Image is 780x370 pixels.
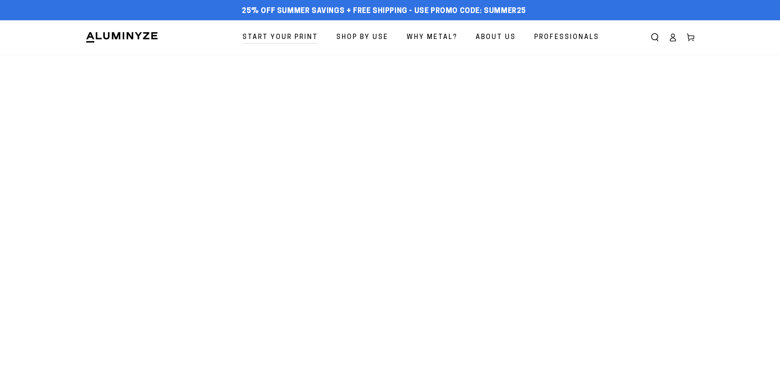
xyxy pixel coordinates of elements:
[470,27,522,48] a: About Us
[243,32,318,43] span: Start Your Print
[85,31,158,43] img: Aluminyze
[330,27,394,48] a: Shop By Use
[401,27,464,48] a: Why Metal?
[236,27,324,48] a: Start Your Print
[534,32,599,43] span: Professionals
[407,32,457,43] span: Why Metal?
[528,27,605,48] a: Professionals
[242,7,526,16] span: 25% off Summer Savings + Free Shipping - Use Promo Code: SUMMER25
[476,32,516,43] span: About Us
[646,28,664,46] summary: Search our site
[336,32,388,43] span: Shop By Use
